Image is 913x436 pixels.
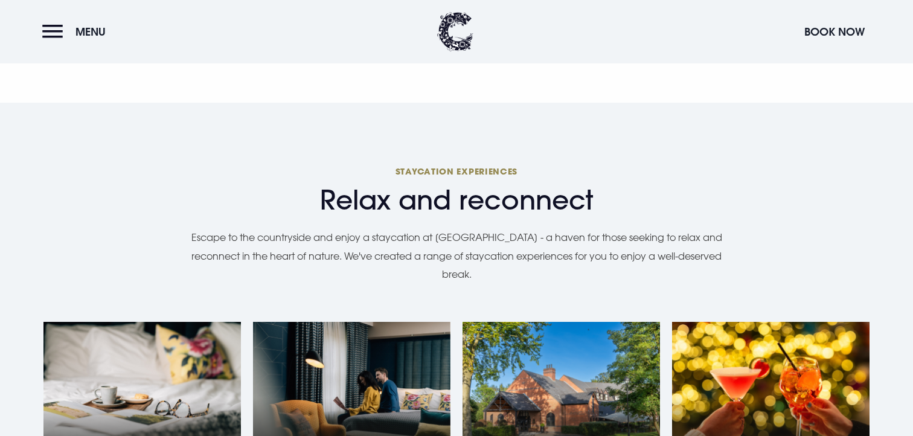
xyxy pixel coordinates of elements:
button: Menu [42,19,112,45]
button: Book Now [798,19,871,45]
img: Clandeboye Lodge [437,12,473,51]
p: Escape to the countryside and enjoy a staycation at [GEOGRAPHIC_DATA] - a haven for those seeking... [179,228,734,283]
span: Relax and reconnect [43,184,870,216]
span: Staycation experiences [43,165,870,177]
span: Menu [75,25,106,39]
